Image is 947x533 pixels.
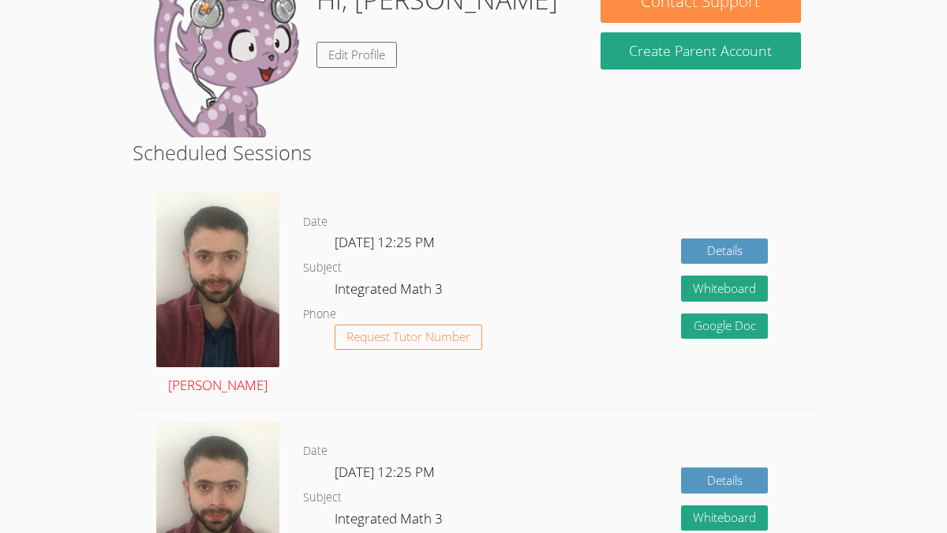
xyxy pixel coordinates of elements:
h2: Scheduled Sessions [133,137,814,167]
button: Whiteboard [681,276,768,302]
a: Details [681,467,768,494]
button: Whiteboard [681,505,768,531]
a: Google Doc [681,313,768,340]
dd: Integrated Math 3 [335,278,446,305]
dt: Date [303,212,328,232]
img: avatar.png [156,192,279,367]
a: Details [681,238,768,265]
dt: Subject [303,488,342,508]
dt: Subject [303,258,342,278]
button: Request Tutor Number [335,325,482,351]
dt: Date [303,441,328,461]
button: Create Parent Account [601,32,800,69]
span: [DATE] 12:25 PM [335,233,435,251]
span: [DATE] 12:25 PM [335,463,435,481]
a: [PERSON_NAME] [156,192,279,397]
a: Edit Profile [316,42,397,68]
span: Request Tutor Number [346,331,470,343]
dt: Phone [303,305,336,325]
